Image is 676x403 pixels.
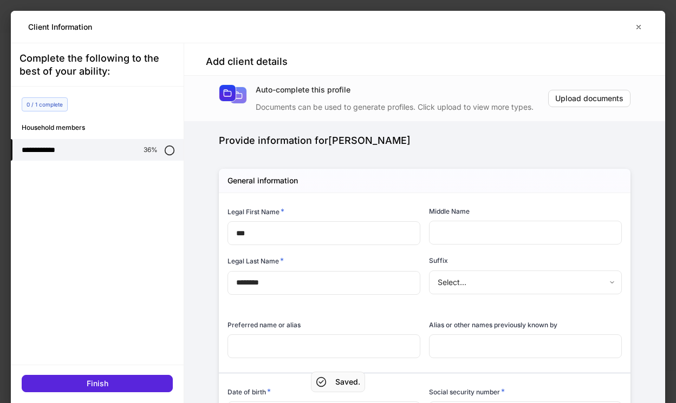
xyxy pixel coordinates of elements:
button: Upload documents [548,90,630,107]
h5: General information [227,175,298,186]
div: 0 / 1 complete [22,97,68,111]
h5: Saved. [335,376,360,387]
div: Finish [87,380,108,387]
h6: Date of birth [227,386,271,397]
h6: Social security number [429,386,505,397]
h6: Alias or other names previously known by [429,320,557,330]
div: Auto-complete this profile [256,84,548,95]
div: Select... [429,270,621,294]
h6: Legal First Name [227,206,284,217]
p: 36% [144,146,158,154]
div: Documents can be used to generate profiles. Click upload to view more types. [256,95,548,113]
h4: Add client details [206,55,288,68]
div: Complete the following to the best of your ability: [19,52,175,78]
button: Finish [22,375,173,392]
h6: Suffix [429,255,448,266]
div: Provide information for [PERSON_NAME] [219,134,630,147]
h6: Legal Last Name [227,255,284,266]
h6: Preferred name or alias [227,320,301,330]
h5: Client Information [28,22,92,32]
div: Upload documents [555,95,623,102]
h6: Middle Name [429,206,470,216]
h6: Household members [22,122,184,133]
